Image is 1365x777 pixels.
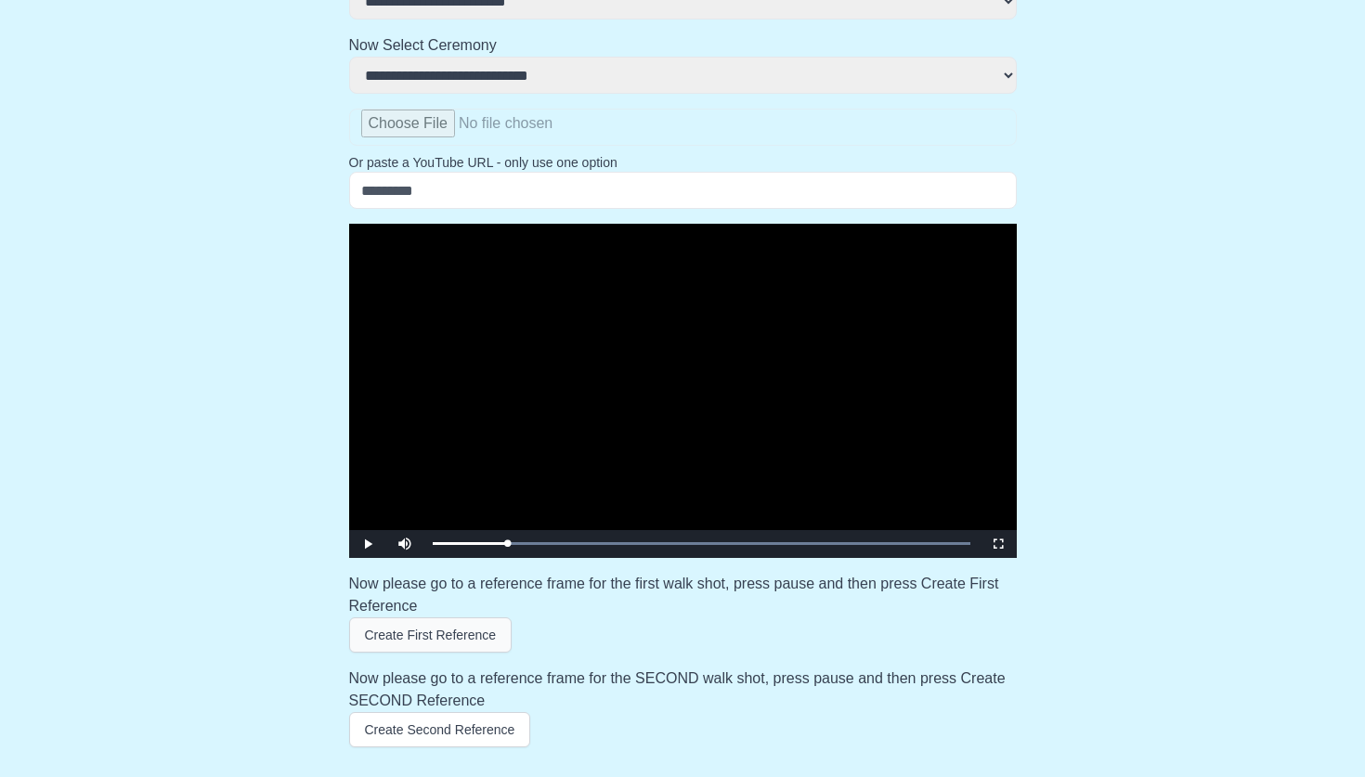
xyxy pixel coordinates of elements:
div: Video Player [349,224,1017,558]
p: Or paste a YouTube URL - only use one option [349,153,1017,172]
h3: Now please go to a reference frame for the SECOND walk shot, press pause and then press Create SE... [349,667,1017,712]
button: Fullscreen [980,530,1017,558]
button: Play [349,530,386,558]
button: Create Second Reference [349,712,531,747]
button: Create First Reference [349,617,513,653]
button: Mute [386,530,423,558]
div: Progress Bar [433,542,970,545]
h2: Now Select Ceremony [349,34,1017,57]
h3: Now please go to a reference frame for the first walk shot, press pause and then press Create Fir... [349,573,1017,617]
